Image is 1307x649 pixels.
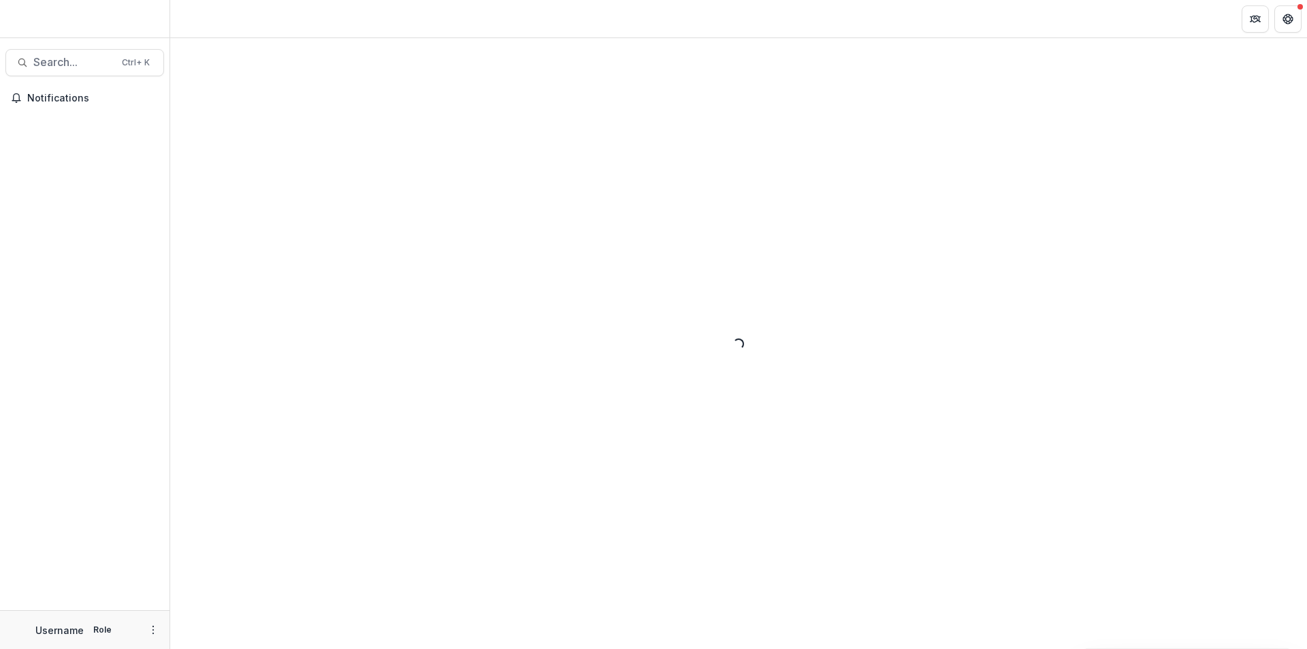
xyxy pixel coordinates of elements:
span: Search... [33,56,114,69]
div: Ctrl + K [119,55,152,70]
p: Role [89,624,116,636]
span: Notifications [27,93,159,104]
button: More [145,622,161,638]
button: Partners [1242,5,1269,33]
button: Search... [5,49,164,76]
p: Username [35,623,84,637]
button: Get Help [1274,5,1302,33]
button: Notifications [5,87,164,109]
